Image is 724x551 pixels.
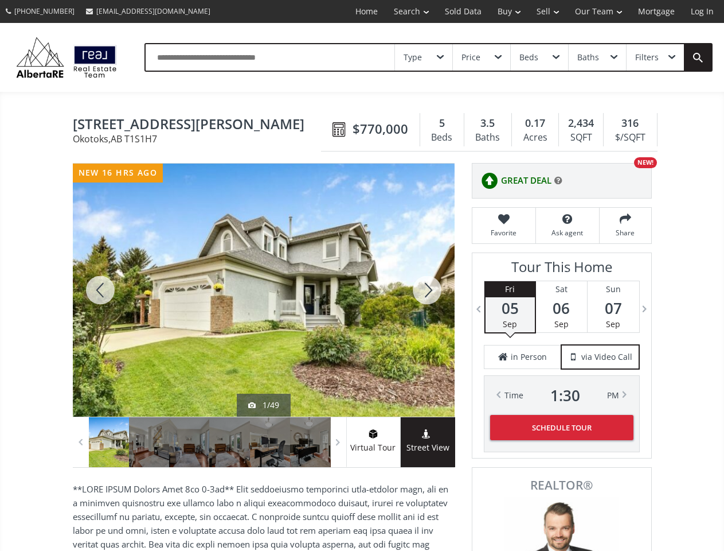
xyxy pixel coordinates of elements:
h3: Tour This Home [484,259,640,281]
span: Share [605,228,645,238]
div: NEW! [634,157,657,168]
span: Ask agent [542,228,593,238]
div: Price [461,53,480,61]
div: 316 [609,116,651,131]
span: Favorite [478,228,530,238]
div: Baths [470,129,506,146]
span: Street View [401,441,455,455]
div: 68 Downey Road Okotoks, AB T1S1H7 - Photo 1 of 49 [73,164,455,417]
div: Filters [635,53,659,61]
span: 05 [486,300,535,316]
span: GREAT DEAL [501,174,551,187]
div: SQFT [565,129,597,146]
div: Time PM [504,387,619,403]
div: Beds [519,53,538,61]
span: 06 [536,300,587,316]
span: [EMAIL_ADDRESS][DOMAIN_NAME] [96,6,210,16]
div: 0.17 [518,116,553,131]
span: 07 [588,300,639,316]
a: [EMAIL_ADDRESS][DOMAIN_NAME] [80,1,216,22]
div: Sun [588,281,639,297]
div: Type [404,53,422,61]
span: [PHONE_NUMBER] [14,6,75,16]
div: 1/49 [248,399,279,411]
span: REALTOR® [485,479,639,491]
div: Beds [426,129,458,146]
a: virtual tour iconVirtual Tour [346,417,401,467]
div: Fri [486,281,535,297]
span: Sep [503,319,517,329]
div: 3.5 [470,116,506,131]
span: via Video Call [581,351,632,363]
span: $770,000 [353,120,408,138]
div: 5 [426,116,458,131]
div: Sat [536,281,587,297]
img: virtual tour icon [367,429,379,439]
span: 68 Downey Road [73,117,327,134]
div: Baths [577,53,599,61]
div: new 16 hrs ago [73,164,163,183]
span: Sep [554,319,569,329]
span: in Person [511,351,547,363]
span: Sep [606,319,620,329]
img: rating icon [478,169,501,192]
img: Logo [11,34,122,80]
span: 1 : 30 [550,387,580,403]
div: Acres [518,129,553,146]
button: Schedule Tour [490,415,633,440]
span: Okotoks , AB T1S1H7 [73,134,327,143]
span: 2,434 [568,116,594,131]
span: Virtual Tour [346,441,400,455]
div: $/SQFT [609,129,651,146]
